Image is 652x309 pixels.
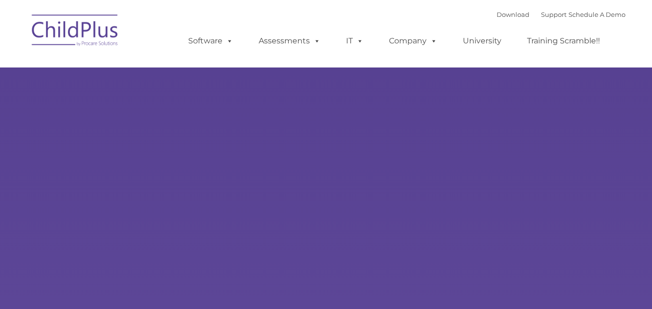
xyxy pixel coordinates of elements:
[179,31,243,51] a: Software
[379,31,447,51] a: Company
[336,31,373,51] a: IT
[541,11,567,18] a: Support
[497,11,625,18] font: |
[27,8,124,56] img: ChildPlus by Procare Solutions
[497,11,529,18] a: Download
[517,31,610,51] a: Training Scramble!!
[453,31,511,51] a: University
[569,11,625,18] a: Schedule A Demo
[249,31,330,51] a: Assessments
